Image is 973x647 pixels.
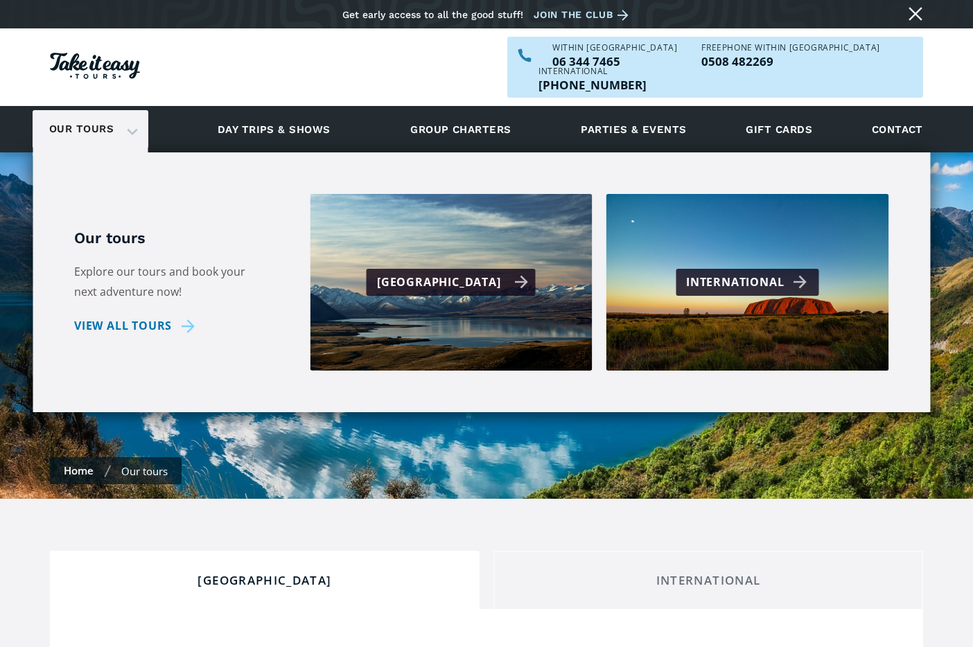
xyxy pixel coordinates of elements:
p: 0508 482269 [701,55,879,67]
a: [GEOGRAPHIC_DATA] [310,194,593,371]
a: Contact [865,110,930,148]
div: Freephone WITHIN [GEOGRAPHIC_DATA] [701,44,879,52]
a: Our tours [39,113,124,145]
a: Homepage [50,46,140,89]
div: WITHIN [GEOGRAPHIC_DATA] [552,44,677,52]
div: International [686,272,812,292]
nav: breadcrumbs [50,457,182,484]
p: Explore our tours and book your next adventure now! [74,262,268,302]
a: Day trips & shows [200,110,348,148]
a: Gift cards [739,110,819,148]
a: Join the club [534,6,633,24]
h5: Our tours [74,229,268,249]
div: [GEOGRAPHIC_DATA] [377,272,529,292]
a: Call us outside of NZ on +6463447465 [538,79,647,91]
img: Take it easy Tours logo [50,53,140,79]
a: Group charters [393,110,528,148]
div: Our tours [33,110,148,148]
p: [PHONE_NUMBER] [538,79,647,91]
nav: Our tours [33,152,930,412]
p: 06 344 7465 [552,55,677,67]
div: International [505,573,911,588]
a: Close message [904,3,927,25]
div: Get early access to all the good stuff! [342,9,523,20]
div: [GEOGRAPHIC_DATA] [62,573,468,588]
a: Parties & events [574,110,693,148]
a: Call us freephone within NZ on 0508482269 [701,55,879,67]
a: Home [64,463,94,477]
a: International [606,194,889,371]
a: View all tours [74,316,200,336]
div: International [538,67,647,76]
a: Call us within NZ on 063447465 [552,55,677,67]
div: Our tours [121,464,168,478]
